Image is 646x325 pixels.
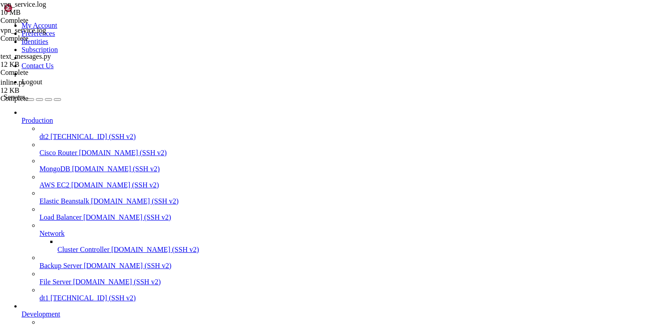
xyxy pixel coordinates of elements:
[0,95,90,103] div: Complete
[0,52,90,69] span: text_messages.py
[4,34,528,41] x-row: * Support: [URL][DOMAIN_NAME]
[0,87,90,95] div: 12 KB
[4,123,528,130] x-row: [URL][DOMAIN_NAME]
[0,0,46,8] span: vpn_service.log
[4,160,528,168] x-row: To see these additional updates run: apt list --upgradable
[0,26,46,34] span: vpn_service.log
[4,182,528,190] x-row: Learn more about enabling ESM Apps service at [URL][DOMAIN_NAME]
[4,212,528,220] x-row: Last login: [DATE] from [TECHNICAL_ID]
[4,108,528,116] x-row: just raised the bar for easy, resilient and secure K8s cluster deployment.
[0,17,90,25] div: Complete
[4,63,528,71] x-row: System load: 0.71 Processes: 248
[0,69,90,77] div: Complete
[4,175,528,182] x-row: 1 additional security update can be applied with ESM Apps.
[4,205,528,212] x-row: *** System restart required ***
[0,9,90,17] div: 10 MB
[0,52,51,60] span: text_messages.py
[0,0,90,17] span: vpn_service.log
[4,71,528,78] x-row: Usage of /: 2.9% of 231.44GB Users logged in: 0
[4,153,528,160] x-row: 52 updates can be applied immediately.
[4,100,528,108] x-row: * Strictly confined Kubernetes makes edge and IoT secure. Learn how MicroK8s
[0,61,90,69] div: 12 KB
[4,18,528,26] x-row: * Documentation: [URL][DOMAIN_NAME]
[0,78,90,95] span: inline.py
[83,220,87,227] div: (21, 29)
[4,48,528,56] x-row: System information as of [DATE]
[4,4,528,11] x-row: Welcome to Ubuntu 24.04.2 LTS (GNU/Linux 6.8.0-35-generic x86_64)
[4,86,528,93] x-row: Swap usage: 0%
[4,220,528,227] x-row: root@hiplet-33900:~#
[4,26,528,34] x-row: * Management: [URL][DOMAIN_NAME]
[0,35,90,43] div: Complete
[4,78,528,86] x-row: Memory usage: 5% IPv4 address for ens3: [TECHNICAL_ID]
[0,78,26,86] span: inline.py
[4,138,528,145] x-row: Expanded Security Maintenance for Applications is not enabled.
